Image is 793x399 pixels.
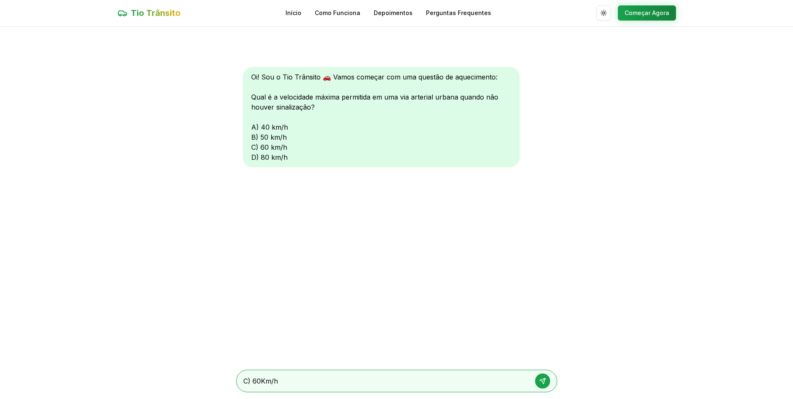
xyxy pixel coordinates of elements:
span: Tio Trânsito [131,7,181,19]
a: Como Funciona [315,9,360,17]
div: Oi! Sou o Tio Trânsito 🚗 Vamos começar com uma questão de aquecimento: Qual é a velocidade máxima... [243,67,520,167]
a: Perguntas Frequentes [426,9,491,17]
a: Depoimentos [374,9,413,17]
a: Tio Trânsito [117,7,181,19]
a: Início [286,9,301,17]
button: Começar Agora [618,5,676,20]
textarea: C) 60Km/h [243,376,527,386]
